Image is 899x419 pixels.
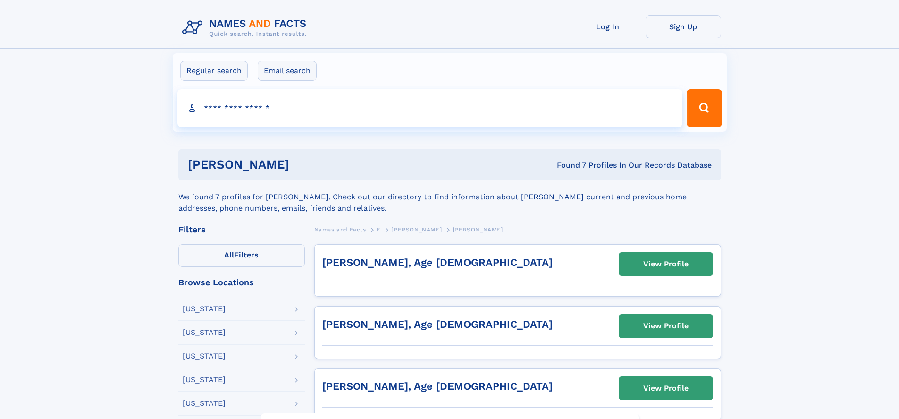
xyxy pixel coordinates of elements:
div: [US_STATE] [183,329,226,336]
h1: [PERSON_NAME] [188,159,423,171]
a: Log In [570,15,646,38]
input: search input [177,89,683,127]
div: View Profile [643,315,689,337]
div: [US_STATE] [183,376,226,384]
a: [PERSON_NAME], Age [DEMOGRAPHIC_DATA] [322,257,553,268]
label: Email search [258,61,317,81]
div: [US_STATE] [183,352,226,360]
span: E [377,226,381,233]
div: Browse Locations [178,278,305,287]
a: Sign Up [646,15,721,38]
div: [US_STATE] [183,305,226,313]
a: [PERSON_NAME], Age [DEMOGRAPHIC_DATA] [322,380,553,392]
div: View Profile [643,377,689,399]
a: [PERSON_NAME] [391,223,442,235]
a: View Profile [619,377,713,400]
div: We found 7 profiles for [PERSON_NAME]. Check out our directory to find information about [PERSON_... [178,180,721,214]
span: [PERSON_NAME] [391,226,442,233]
div: [US_STATE] [183,400,226,407]
span: All [224,250,234,259]
a: [PERSON_NAME], Age [DEMOGRAPHIC_DATA] [322,318,553,330]
a: E [377,223,381,235]
button: Search Button [687,89,722,127]
a: View Profile [619,315,713,337]
span: [PERSON_NAME] [453,226,503,233]
div: Found 7 Profiles In Our Records Database [423,160,712,171]
img: Logo Names and Facts [178,15,314,41]
div: Filters [178,225,305,234]
a: View Profile [619,253,713,275]
label: Filters [178,244,305,267]
label: Regular search [180,61,248,81]
div: View Profile [643,253,689,275]
a: Names and Facts [314,223,366,235]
